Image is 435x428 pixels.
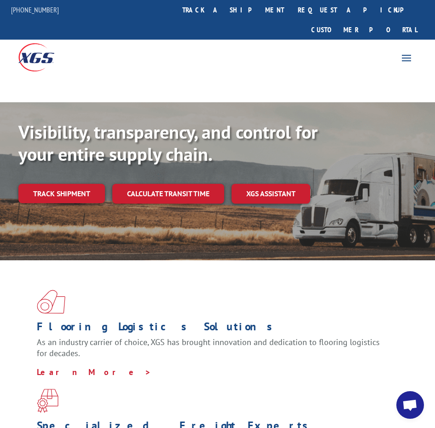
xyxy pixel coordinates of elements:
img: xgs-icon-focused-on-flooring-red [37,389,58,413]
a: Learn More > [37,367,151,377]
div: Open chat [396,391,424,419]
a: Track shipment [18,184,105,203]
a: XGS ASSISTANT [232,184,310,204]
a: [PHONE_NUMBER] [11,5,59,14]
h1: Flooring Logistics Solutions [37,321,391,337]
a: Customer Portal [304,20,424,40]
b: Visibility, transparency, and control for your entire supply chain. [18,120,318,166]
span: As an industry carrier of choice, XGS has brought innovation and dedication to flooring logistics... [37,337,380,358]
a: Calculate transit time [112,184,224,204]
img: xgs-icon-total-supply-chain-intelligence-red [37,290,65,314]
